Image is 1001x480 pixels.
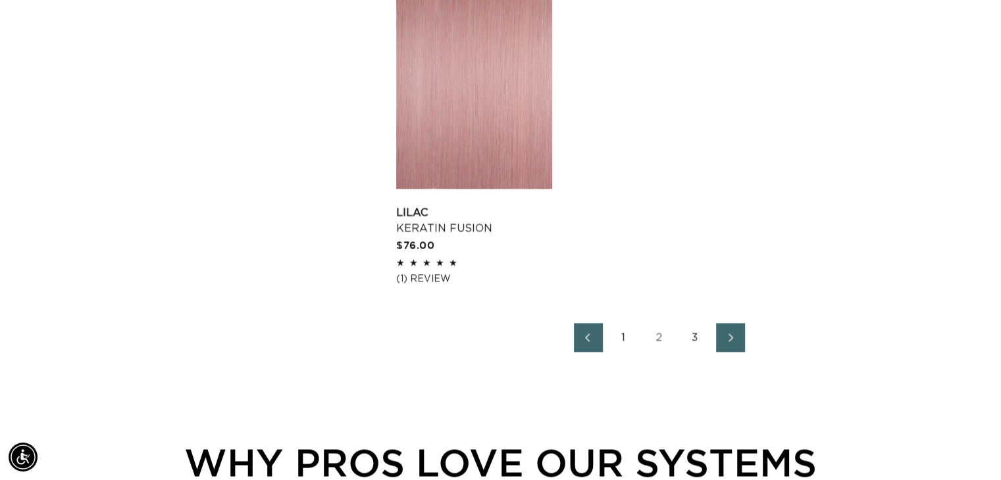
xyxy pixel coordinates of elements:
[609,323,638,352] a: Page 1
[396,204,552,236] a: Lilac Keratin Fusion
[716,323,745,352] a: Next page
[680,323,709,352] a: Page 3
[9,443,38,471] div: Accessibility Menu
[396,323,922,352] nav: Pagination
[645,323,674,352] a: Page 2
[574,323,603,352] a: Previous page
